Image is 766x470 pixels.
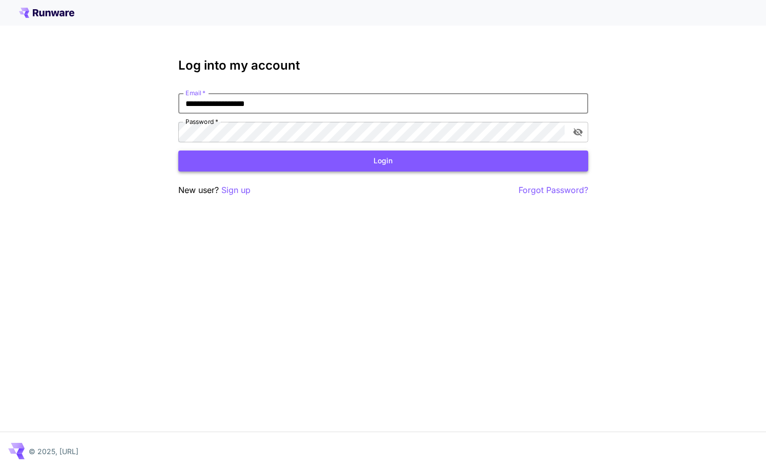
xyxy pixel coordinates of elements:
button: Login [178,151,588,172]
button: Forgot Password? [519,184,588,197]
label: Password [185,117,218,126]
h3: Log into my account [178,58,588,73]
button: Sign up [221,184,251,197]
label: Email [185,89,205,97]
p: © 2025, [URL] [29,446,78,457]
button: toggle password visibility [569,123,587,141]
p: New user? [178,184,251,197]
